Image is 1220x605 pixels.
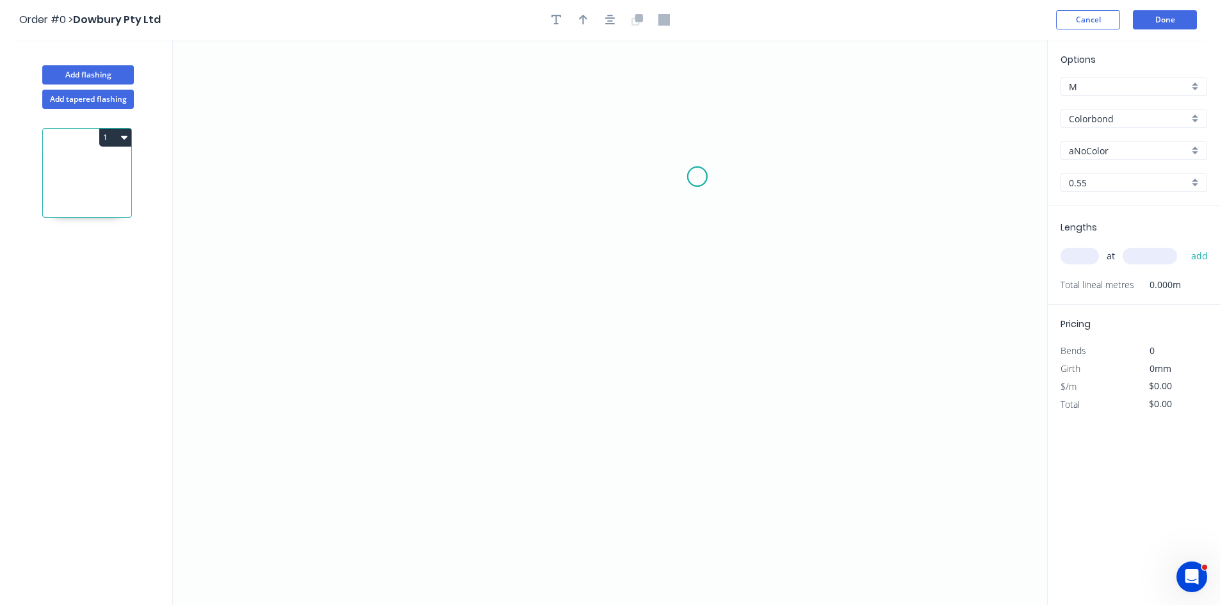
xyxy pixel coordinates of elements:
[1061,344,1086,357] span: Bends
[73,12,161,27] span: Dowbury Pty Ltd
[1061,221,1097,234] span: Lengths
[1061,318,1091,330] span: Pricing
[1069,112,1189,125] input: Material
[1107,247,1115,265] span: at
[1069,80,1189,93] input: Price level
[1061,362,1080,375] span: Girth
[1069,176,1189,190] input: Thickness
[1176,561,1207,592] iframe: Intercom live chat
[1133,10,1197,29] button: Done
[19,12,73,27] span: Order #0 >
[1069,144,1189,157] input: Colour
[42,65,134,85] button: Add flashing
[1134,276,1181,294] span: 0.000m
[1061,276,1134,294] span: Total lineal metres
[1150,344,1155,357] span: 0
[1150,362,1171,375] span: 0mm
[1185,245,1215,267] button: add
[1056,10,1120,29] button: Cancel
[1061,398,1080,410] span: Total
[99,129,131,147] button: 1
[1061,380,1077,392] span: $/m
[1061,53,1096,66] span: Options
[42,90,134,109] button: Add tapered flashing
[173,40,1047,605] svg: 0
